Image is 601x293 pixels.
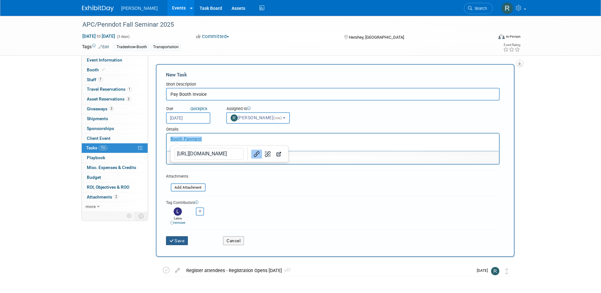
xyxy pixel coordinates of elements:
[282,269,290,273] span: 1
[183,265,473,276] div: Register attendees - Registration Opens [DATE]
[174,207,182,216] img: Latice Spann
[189,106,208,111] a: Quickpick
[273,116,282,120] span: (me)
[151,44,181,50] div: Transportation
[87,194,118,199] span: Attachments
[464,3,493,14] a: Search
[175,148,244,160] input: Link
[82,183,148,192] a: ROI, Objectives & ROO
[166,199,500,205] div: Tag Contributors
[82,55,148,65] a: Event Information
[194,33,232,40] button: Committed
[262,150,273,159] button: Remove link
[166,124,500,133] div: Details
[109,106,114,111] span: 3
[87,57,122,62] span: Event Information
[82,124,148,133] a: Sponsorships
[82,192,148,202] a: Attachments2
[96,34,102,39] span: to
[477,268,491,273] span: [DATE]
[87,175,101,180] span: Budget
[82,33,115,39] span: [DATE] [DATE]
[226,106,303,112] div: Assigned to
[82,134,148,143] a: Client Event
[87,136,111,141] span: Client Event
[86,145,107,150] span: Tasks
[190,106,200,111] i: Quick
[82,94,148,104] a: Asset Reservations3
[87,126,114,131] span: Sponsorships
[505,268,508,274] i: Move task
[116,35,130,39] span: (3 days)
[82,173,148,182] a: Budget
[87,106,114,111] span: Giveaways
[135,212,148,220] td: Toggle Event Tabs
[82,75,148,85] a: Staff7
[82,153,148,163] a: Playbook
[231,115,283,120] span: [PERSON_NAME]
[491,267,499,275] img: Rebecca Deis
[82,114,148,124] a: Shipments
[87,96,131,101] span: Asset Reservations
[87,116,108,121] span: Shipments
[102,68,105,71] i: Booth reservation complete
[87,165,136,170] span: Misc. Expenses & Credits
[501,2,513,14] img: Rebecca Deis
[498,34,505,39] img: Format-Inperson.png
[503,43,520,47] div: Event Rating
[82,85,148,94] a: Travel Reservations1
[124,212,135,220] td: Personalize Event Tab Strip
[98,77,103,82] span: 7
[251,150,262,159] button: Link
[166,236,188,245] button: Save
[82,65,148,75] a: Booth
[166,106,217,112] div: Due
[166,81,500,88] div: Short Description
[82,104,148,114] a: Giveaways3
[82,5,114,12] img: ExhibitDay
[87,155,105,160] span: Playbook
[80,19,483,30] div: APC/Penndot Fall Seminar 2025
[170,221,185,225] a: remove
[167,133,499,151] iframe: Rich Text Area
[456,33,521,42] div: Event Format
[82,202,148,212] a: more
[87,77,103,82] span: Staff
[127,87,132,92] span: 1
[86,204,96,209] span: more
[82,43,109,51] td: Tags
[87,87,132,92] span: Travel Reservations
[99,146,107,150] span: 75%
[223,236,244,245] button: Cancel
[115,44,149,50] div: Tradeshow-Booth
[168,216,188,225] div: Latice
[273,150,284,159] button: Open link
[472,6,487,11] span: Search
[172,268,183,273] a: edit
[349,35,404,40] span: Hershey, [GEOGRAPHIC_DATA]
[121,6,158,11] span: [PERSON_NAME]
[166,71,500,78] div: New Task
[166,88,500,101] input: Name of task or a short description
[114,194,118,199] span: 2
[82,143,148,153] a: Tasks75%
[99,45,109,49] a: Edit
[506,34,521,39] div: In-Person
[87,67,106,72] span: Booth
[87,185,129,190] span: ROI, Objectives & ROO
[226,112,290,124] button: [PERSON_NAME](me)
[82,163,148,173] a: Misc. Expenses & Credits
[166,112,210,124] input: Due Date
[126,97,131,101] span: 3
[166,174,206,179] div: Attachments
